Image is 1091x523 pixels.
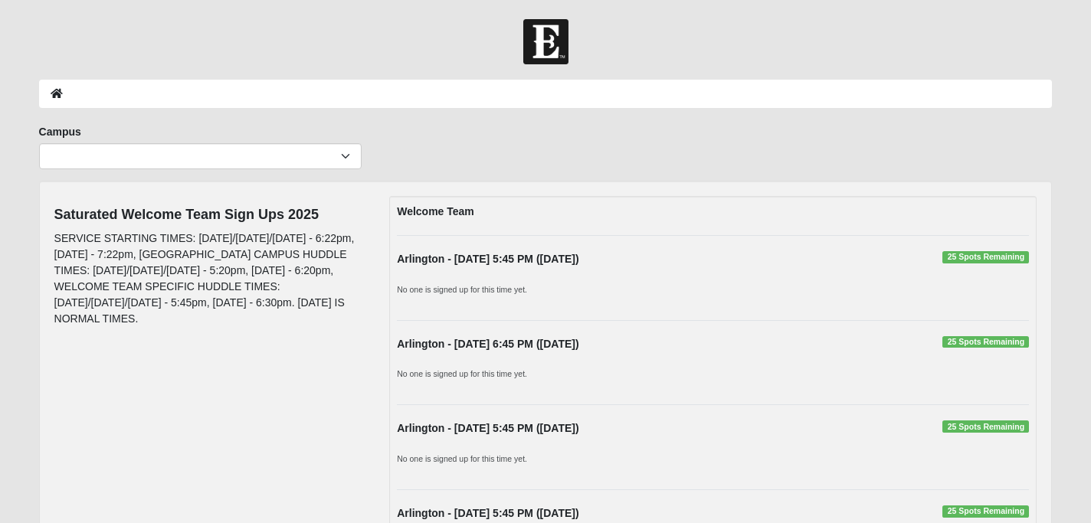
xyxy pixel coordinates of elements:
[942,420,1029,433] span: 25 Spots Remaining
[942,251,1029,263] span: 25 Spots Remaining
[397,285,527,294] small: No one is signed up for this time yet.
[397,454,527,463] small: No one is signed up for this time yet.
[942,505,1029,518] span: 25 Spots Remaining
[942,336,1029,348] span: 25 Spots Remaining
[397,369,527,378] small: No one is signed up for this time yet.
[397,253,578,265] strong: Arlington - [DATE] 5:45 PM ([DATE])
[397,205,474,217] strong: Welcome Team
[54,230,367,327] p: SERVICE STARTING TIMES: [DATE]/[DATE]/[DATE] - 6:22pm, [DATE] - 7:22pm, [GEOGRAPHIC_DATA] CAMPUS ...
[397,338,578,350] strong: Arlington - [DATE] 6:45 PM ([DATE])
[39,124,81,139] label: Campus
[54,207,367,224] h4: Saturated Welcome Team Sign Ups 2025
[523,19,568,64] img: Church of Eleven22 Logo
[397,507,578,519] strong: Arlington - [DATE] 5:45 PM ([DATE])
[397,422,578,434] strong: Arlington - [DATE] 5:45 PM ([DATE])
